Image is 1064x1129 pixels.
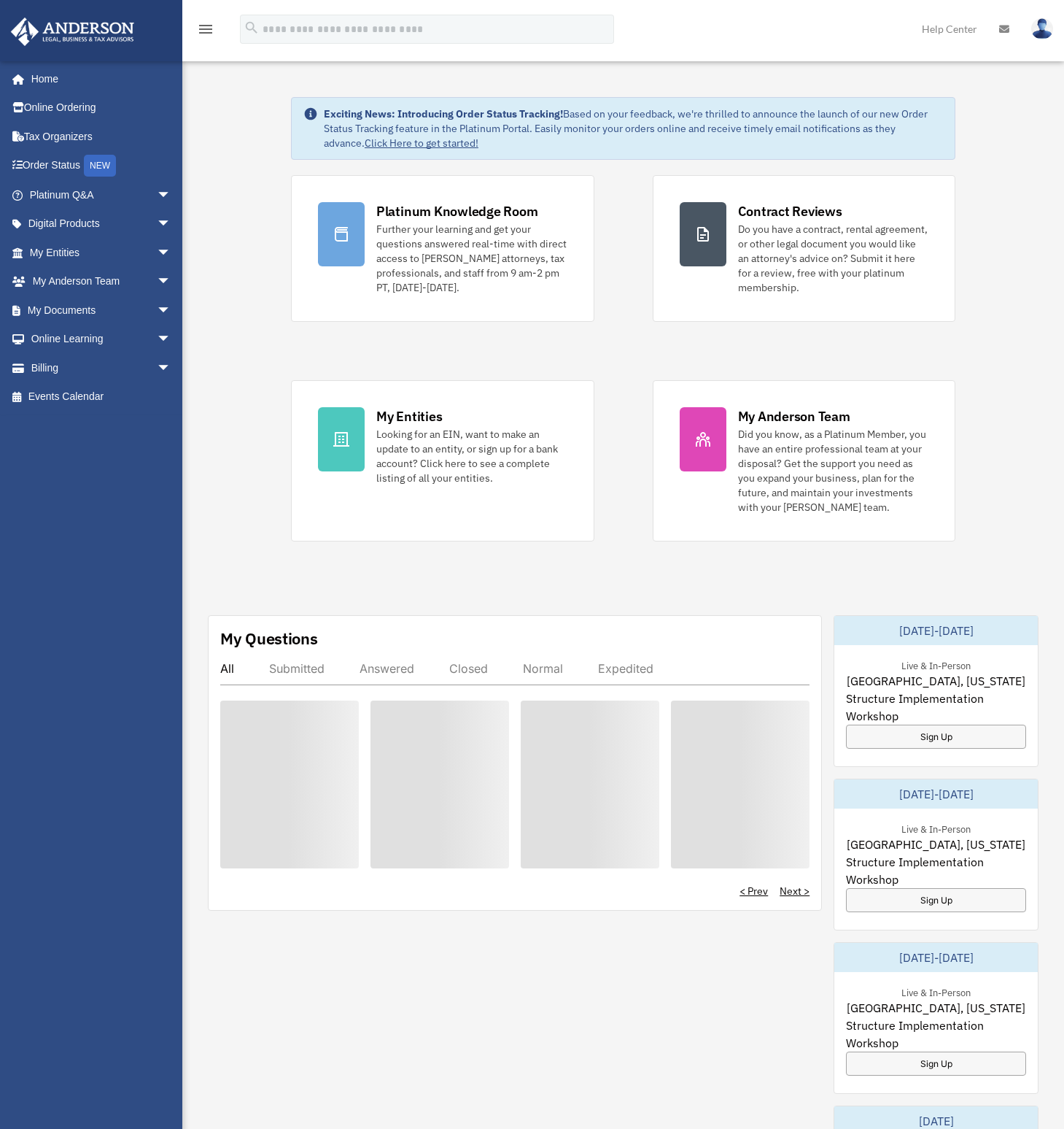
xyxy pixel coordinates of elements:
[157,325,186,355] span: arrow_drop_down
[7,18,139,46] img: Anderson Advisors Platinum Portal
[10,180,193,209] a: Platinum Q&Aarrow_drop_down
[10,353,193,382] a: Billingarrow_drop_down
[291,380,594,542] a: My Entities Looking for an EIN, want to make an update to an entity, or sign up for a bank accoun...
[220,661,234,676] div: All
[365,136,478,150] a: Click Here to get started!
[220,628,318,650] div: My Questions
[847,999,1025,1017] span: [GEOGRAPHIC_DATA], [US_STATE]
[376,427,567,485] div: Looking for an EIN, want to make an update to an entity, or sign up for a bank account? Click her...
[523,661,563,676] div: Normal
[653,380,956,542] a: My Anderson Team Did you know, as a Platinum Member, you have an entire professional team at your...
[10,122,193,151] a: Tax Organizers
[846,1052,1026,1076] a: Sign Up
[197,20,214,38] i: menu
[10,93,193,123] a: Online Ordering
[890,820,982,836] div: Live & In-Person
[738,427,929,515] div: Did you know, as a Platinum Member, you have an entire professional team at your disposal? Get th...
[1031,18,1053,39] img: User Pic
[847,836,1025,853] span: [GEOGRAPHIC_DATA], [US_STATE]
[834,616,1038,645] div: [DATE]-[DATE]
[157,267,186,297] span: arrow_drop_down
[10,209,193,239] a: Digital Productsarrow_drop_down
[10,151,193,181] a: Order StatusNEW
[738,202,842,220] div: Contract Reviews
[291,175,594,322] a: Platinum Knowledge Room Further your learning and get your questions answered real-time with dire...
[157,238,186,268] span: arrow_drop_down
[157,209,186,239] span: arrow_drop_down
[269,661,325,676] div: Submitted
[847,672,1025,690] span: [GEOGRAPHIC_DATA], [US_STATE]
[324,107,563,120] strong: Exciting News: Introducing Order Status Tracking!
[890,657,982,672] div: Live & In-Person
[376,407,442,425] div: My Entities
[653,175,956,322] a: Contract Reviews Do you have a contract, rental agreement, or other legal document you would like...
[846,690,1026,725] span: Structure Implementation Workshop
[10,64,186,93] a: Home
[157,296,186,325] span: arrow_drop_down
[846,888,1026,912] a: Sign Up
[157,180,186,210] span: arrow_drop_down
[598,661,653,676] div: Expedited
[739,884,768,898] a: < Prev
[834,779,1038,809] div: [DATE]-[DATE]
[834,943,1038,972] div: [DATE]-[DATE]
[376,222,567,295] div: Further your learning and get your questions answered real-time with direct access to [PERSON_NAM...
[360,661,414,676] div: Answered
[197,26,214,38] a: menu
[738,407,850,425] div: My Anderson Team
[10,382,193,412] a: Events Calendar
[449,661,488,676] div: Closed
[84,155,116,177] div: NEW
[10,325,193,354] a: Online Learningarrow_drop_down
[10,238,193,267] a: My Entitiesarrow_drop_down
[846,1017,1026,1052] span: Structure Implementation Workshop
[376,202,538,220] div: Platinum Knowledge Room
[780,884,809,898] a: Next >
[890,984,982,999] div: Live & In-Person
[738,222,929,295] div: Do you have a contract, rental agreement, or other legal document you would like an attorney's ad...
[324,107,943,150] div: Based on your feedback, we're thrilled to announce the launch of our new Order Status Tracking fe...
[157,353,186,383] span: arrow_drop_down
[846,853,1026,888] span: Structure Implementation Workshop
[10,296,193,325] a: My Documentsarrow_drop_down
[846,725,1026,749] a: Sign Up
[10,267,193,296] a: My Anderson Teamarrow_drop_down
[244,20,260,36] i: search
